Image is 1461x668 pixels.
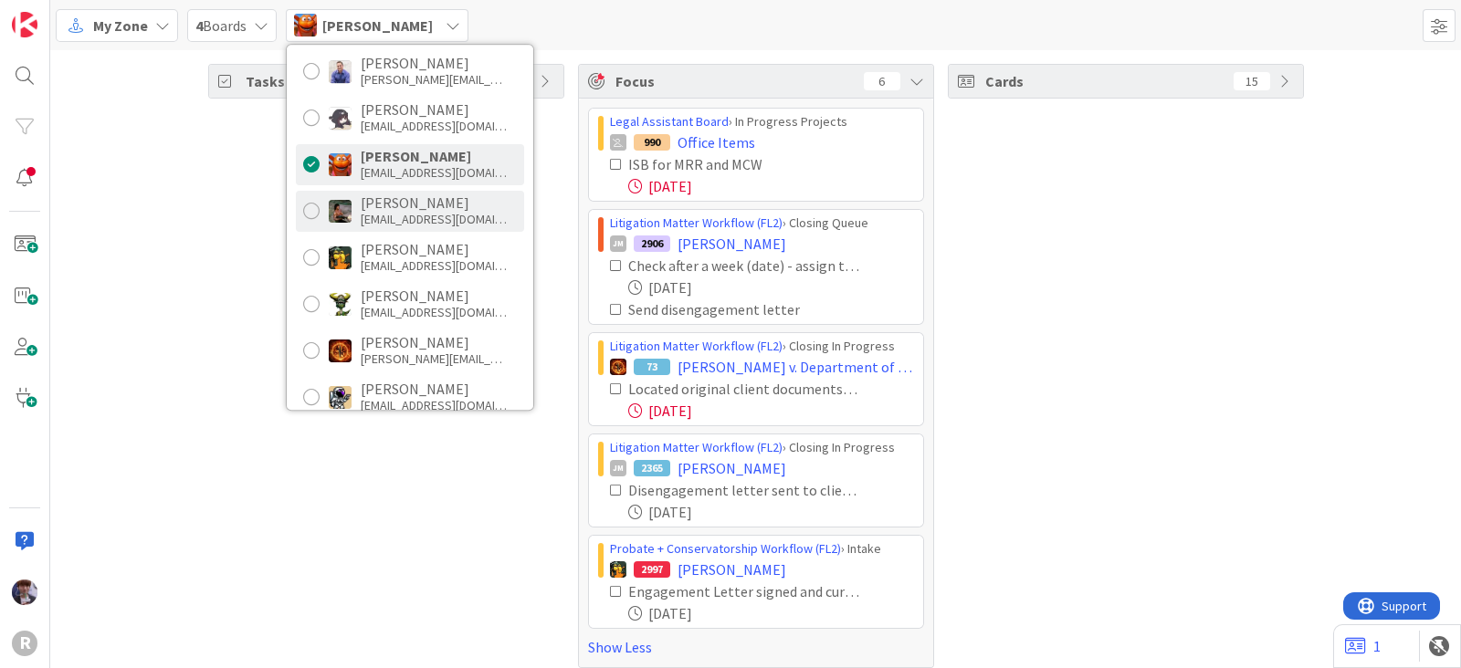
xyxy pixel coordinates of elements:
div: JM [610,235,626,252]
div: [PERSON_NAME] [361,148,507,164]
b: 4 [195,16,203,35]
div: [DATE] [628,400,914,422]
div: [PERSON_NAME] [361,381,507,397]
div: R [12,631,37,656]
a: Litigation Matter Workflow (FL2) [610,338,783,354]
div: 990 [634,134,670,151]
div: [PERSON_NAME] [361,241,507,257]
div: 2365 [634,460,670,476]
div: › In Progress Projects [610,112,914,131]
img: KN [329,107,352,130]
div: [EMAIL_ADDRESS][DOMAIN_NAME] [361,397,507,413]
a: 1 [1345,635,1381,657]
span: [PERSON_NAME] [678,558,786,580]
span: Tasks [246,70,485,92]
span: Office Items [678,131,755,153]
a: Probate + Conservatorship Workflow (FL2) [610,540,841,557]
div: [PERSON_NAME][EMAIL_ADDRESS][DOMAIN_NAME] [361,71,507,88]
span: Cards [985,70,1225,92]
div: [DATE] [628,602,914,624]
div: [PERSON_NAME] [361,334,507,350]
div: 6 [864,72,900,90]
div: › Intake [610,539,914,558]
img: Visit kanbanzone.com [12,12,37,37]
img: JG [329,60,352,83]
a: Legal Assistant Board [610,113,729,130]
div: 2906 [634,235,670,252]
img: MR [329,246,352,269]
div: [EMAIL_ADDRESS][DOMAIN_NAME] [361,118,507,134]
img: NC [329,293,352,316]
div: Check after a week (date) - assign tasks if signed ➡️ If not, send non-engagement follow-up email [628,255,859,277]
img: TM [329,386,352,409]
div: Send disengagement letter [628,298,855,320]
img: TR [329,339,352,362]
div: 2997 [634,561,670,578]
span: My Zone [93,15,148,37]
span: [PERSON_NAME] [678,233,786,255]
div: JM [610,460,626,476]
div: [PERSON_NAME] [361,287,507,304]
div: › Closing Queue [610,214,914,233]
span: Focus [615,70,849,92]
div: [PERSON_NAME] [361,55,507,71]
img: MR [610,561,626,578]
div: ISB for MRR and MCW [628,153,836,175]
a: Litigation Matter Workflow (FL2) [610,214,783,231]
span: Boards [195,15,247,37]
span: Support [38,3,83,25]
div: [EMAIL_ADDRESS][DOMAIN_NAME] [361,257,507,274]
div: [DATE] [628,175,914,197]
div: › Closing In Progress [610,337,914,356]
a: Litigation Matter Workflow (FL2) [610,439,783,455]
span: [PERSON_NAME] v. Department of Human Services [678,356,914,378]
img: KA [294,14,317,37]
div: Engagement Letter signed and curated [628,580,859,602]
div: [DATE] [628,277,914,298]
div: [EMAIL_ADDRESS][DOMAIN_NAME] [361,164,507,181]
a: Show Less [588,636,924,658]
div: Located original client documents if necessary & coordinated delivery with client [628,378,859,400]
div: [PERSON_NAME] [361,194,507,211]
div: 15 [1234,72,1270,90]
span: [PERSON_NAME] [322,15,433,37]
span: [PERSON_NAME] [678,457,786,479]
img: MW [329,200,352,223]
div: › Closing In Progress [610,438,914,457]
div: 73 [634,359,670,375]
div: [EMAIL_ADDRESS][DOMAIN_NAME] [361,211,507,227]
div: [EMAIL_ADDRESS][DOMAIN_NAME] [361,304,507,320]
div: [DATE] [628,501,914,523]
div: Disengagement letter sent to client & PDF saved in client file [628,479,859,501]
div: [PERSON_NAME][EMAIL_ADDRESS][DOMAIN_NAME] [361,350,507,367]
img: KA [329,153,352,176]
div: [PERSON_NAME] [361,101,507,118]
img: TR [610,359,626,375]
img: ML [12,579,37,605]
